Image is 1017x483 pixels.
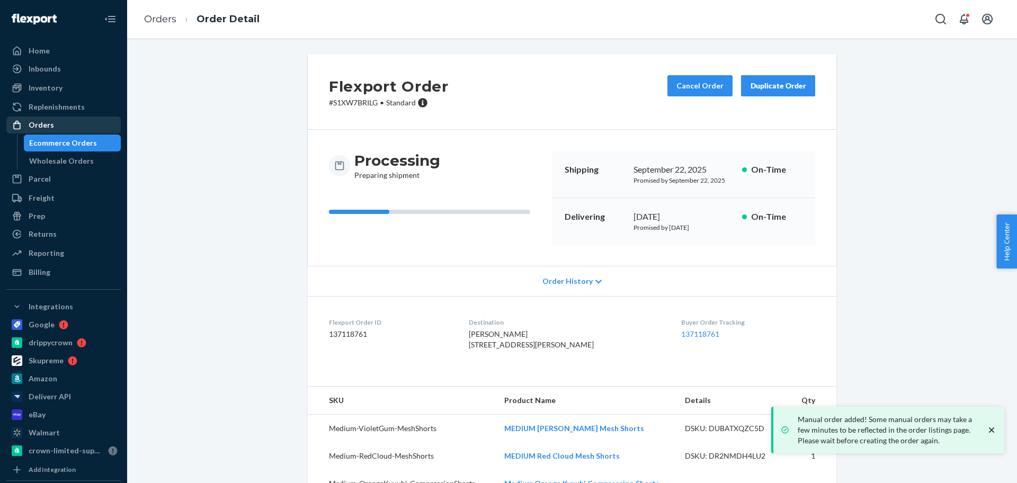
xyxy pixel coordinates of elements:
[469,329,594,349] span: [PERSON_NAME] [STREET_ADDRESS][PERSON_NAME]
[6,406,121,423] a: eBay
[29,156,94,166] div: Wholesale Orders
[24,153,121,169] a: Wholesale Orders
[6,245,121,262] a: Reporting
[681,329,719,338] a: 137118761
[354,151,440,181] div: Preparing shipment
[6,463,121,476] a: Add Integration
[29,64,61,74] div: Inbounds
[29,465,76,474] div: Add Integration
[380,98,384,107] span: •
[634,176,734,185] p: Promised by September 22, 2025
[29,102,85,112] div: Replenishments
[977,8,998,30] button: Open account menu
[6,316,121,333] a: Google
[29,391,71,402] div: Deliverr API
[798,414,976,446] p: Manual order added! Some manual orders may take a few minutes to be reflected in the order listin...
[308,387,496,415] th: SKU
[29,138,97,148] div: Ecommerce Orders
[6,370,121,387] a: Amazon
[685,451,784,461] div: DSKU: DR2NMDH4LU2
[29,229,57,239] div: Returns
[29,373,57,384] div: Amazon
[6,334,121,351] a: drippycrown
[329,329,452,339] dd: 137118761
[29,248,64,258] div: Reporting
[6,424,121,441] a: Walmart
[741,75,815,96] button: Duplicate Order
[308,442,496,470] td: Medium-RedCloud-MeshShorts
[996,214,1017,269] button: Help Center
[29,83,63,93] div: Inventory
[329,318,452,327] dt: Flexport Order ID
[676,387,793,415] th: Details
[793,442,836,470] td: 1
[29,337,73,348] div: drippycrown
[504,424,644,433] a: MEDIUM [PERSON_NAME] Mesh Shorts
[29,427,60,438] div: Walmart
[565,211,625,223] p: Delivering
[29,174,51,184] div: Parcel
[6,171,121,187] a: Parcel
[750,80,806,91] div: Duplicate Order
[685,423,784,434] div: DSKU: DUBATXQZC5D
[542,276,593,287] span: Order History
[12,14,57,24] img: Flexport logo
[308,415,496,443] td: Medium-VioletGum-MeshShorts
[6,388,121,405] a: Deliverr API
[6,79,121,96] a: Inventory
[29,211,45,221] div: Prep
[634,211,734,223] div: [DATE]
[354,151,440,170] h3: Processing
[565,164,625,176] p: Shipping
[29,301,73,312] div: Integrations
[469,318,664,327] dt: Destination
[6,99,121,115] a: Replenishments
[751,164,802,176] p: On-Time
[793,387,836,415] th: Qty
[6,352,121,369] a: Skupreme
[29,355,64,366] div: Skupreme
[634,164,734,176] div: September 22, 2025
[667,75,733,96] button: Cancel Order
[986,425,997,435] svg: close toast
[6,42,121,59] a: Home
[6,442,121,459] a: crown-limited-supply
[6,60,121,77] a: Inbounds
[6,117,121,133] a: Orders
[329,97,449,108] p: # S1XW7BRILG
[681,318,815,327] dt: Buyer Order Tracking
[29,120,54,130] div: Orders
[329,75,449,97] h2: Flexport Order
[197,13,260,25] a: Order Detail
[6,264,121,281] a: Billing
[930,8,951,30] button: Open Search Box
[29,46,50,56] div: Home
[504,451,620,460] a: MEDIUM Red Cloud Mesh Shorts
[29,319,55,330] div: Google
[29,267,50,278] div: Billing
[6,208,121,225] a: Prep
[24,135,121,151] a: Ecommerce Orders
[6,298,121,315] button: Integrations
[751,211,802,223] p: On-Time
[386,98,416,107] span: Standard
[496,387,677,415] th: Product Name
[6,226,121,243] a: Returns
[953,8,975,30] button: Open notifications
[144,13,176,25] a: Orders
[6,190,121,207] a: Freight
[29,193,55,203] div: Freight
[100,8,121,30] button: Close Navigation
[136,4,268,35] ol: breadcrumbs
[29,445,104,456] div: crown-limited-supply
[29,409,46,420] div: eBay
[634,223,734,232] p: Promised by [DATE]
